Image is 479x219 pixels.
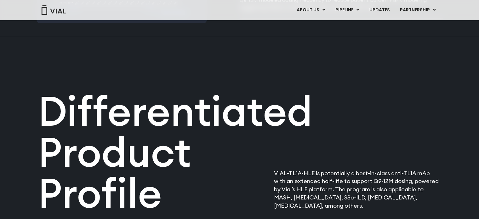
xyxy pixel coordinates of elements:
a: UPDATES [364,5,394,15]
a: ABOUT USMenu Toggle [291,5,330,15]
a: PARTNERSHIPMenu Toggle [395,5,441,15]
img: Vial Logo [41,5,66,15]
h2: Differentiated Product Profile​ [38,90,306,213]
p: VIAL-TL1A-HLE is potentially a best-in-class anti-TL1A mAb with an extended half-life to support ... [274,169,441,210]
a: PIPELINEMenu Toggle [330,5,364,15]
